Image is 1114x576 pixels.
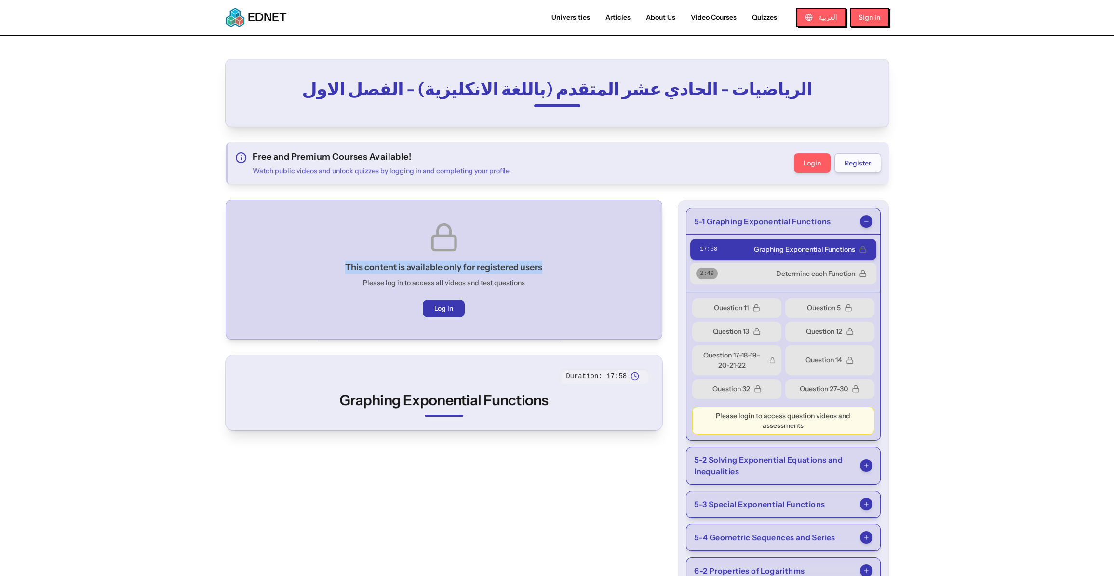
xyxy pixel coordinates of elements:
button: Question 12 [785,322,874,342]
h3: Free and Premium Courses Available! [253,150,511,164]
span: EDNET [248,10,287,25]
span: Duration: 17:58 [566,371,627,381]
a: Quizzes [744,13,785,23]
button: Question 27-30 [785,379,874,399]
button: Sign In [850,8,889,27]
p: Please log in to access all videos and test questions [363,278,525,288]
span: Question 12 [806,327,842,337]
span: Graphing Exponential Functions [754,245,855,254]
span: Question 13 [713,327,749,337]
button: 5-4 Geometric Sequences and Series [686,524,880,551]
h2: الرياضيات - الحادي عشر المتقدم (باللغة الانكليزية) - الفصل الاول [280,79,834,98]
button: Graphing Exponential Functions17:58 [690,239,876,260]
span: 5-4 Geometric Sequences and Series [694,532,835,543]
a: Articles [598,13,638,23]
span: 17 : 58 [696,244,721,255]
p: Watch public videos and unlock quizzes by logging in and completing your profile. [253,165,511,177]
span: Question 17-18-19-20-21-22 [698,350,765,370]
a: Universities [544,13,598,23]
button: Determine each Function2:49 [690,263,876,284]
a: About Us [638,13,683,23]
div: Please login to access question videos and assessments [692,407,874,435]
button: Question 13 [692,322,781,342]
button: Register [834,153,881,173]
button: Question 32 [692,379,781,399]
span: Question 27-30 [800,384,848,394]
span: Determine each Function [776,269,855,278]
button: Question 17-18-19-20-21-22 [692,345,781,375]
button: Log In [423,300,465,317]
span: Question 32 [712,384,750,394]
span: Question 11 [714,303,749,313]
img: EDNET [226,8,245,27]
button: العربية [796,8,846,27]
span: Question 14 [805,355,842,365]
button: Question 5 [785,298,874,318]
button: 5-1 Graphing Exponential Functions [686,208,880,235]
span: Question 5 [807,303,841,313]
button: Login [794,153,831,173]
span: 5-2 Solving Exponential Equations and Inequalities [694,454,859,477]
a: EDNETEDNET [226,8,287,27]
span: 5-1 Graphing Exponential Functions [694,216,831,227]
h3: This content is available only for registered users [345,261,542,274]
span: 2 : 49 [696,268,718,279]
button: Question 14 [785,345,874,375]
h2: Graphing Exponential Functions [239,392,649,409]
button: 5-3 Special Exponential Functions [686,491,880,518]
button: 5-2 Solving Exponential Equations and Inequalities [686,447,880,484]
span: 5-3 Special Exponential Functions [694,498,825,510]
button: Question 11 [692,298,781,318]
a: Video Courses [683,13,744,23]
